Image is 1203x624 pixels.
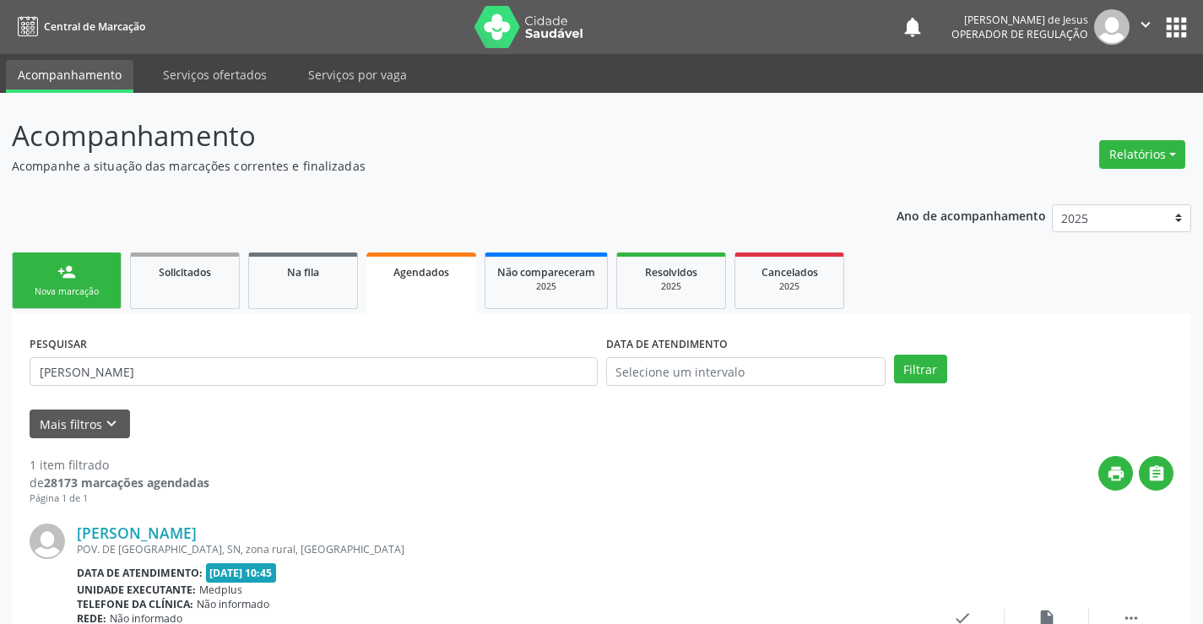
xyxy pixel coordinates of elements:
a: [PERSON_NAME] [77,524,197,542]
a: Serviços por vaga [296,60,419,90]
a: Serviços ofertados [151,60,279,90]
span: Solicitados [159,265,211,279]
button:  [1139,456,1173,491]
strong: 28173 marcações agendadas [44,475,209,491]
div: 2025 [497,280,595,293]
span: Operador de regulação [951,27,1088,41]
div: POV. DE [GEOGRAPHIC_DATA], SN, zona rural, [GEOGRAPHIC_DATA] [77,542,920,556]
b: Telefone da clínica: [77,597,193,611]
i:  [1147,464,1166,483]
span: Agendados [393,265,449,279]
div: Nova marcação [24,285,109,298]
button: print [1098,456,1133,491]
b: Data de atendimento: [77,566,203,580]
span: Medplus [199,583,242,597]
p: Acompanhamento [12,115,837,157]
input: Selecione um intervalo [606,357,886,386]
span: Na fila [287,265,319,279]
button: Filtrar [894,355,947,383]
a: Acompanhamento [6,60,133,93]
span: Não informado [197,597,269,611]
div: person_add [57,263,76,281]
img: img [1094,9,1130,45]
input: Nome, CNS [30,357,598,386]
div: de [30,474,209,491]
i:  [1136,15,1155,34]
p: Ano de acompanhamento [897,204,1046,225]
i: keyboard_arrow_down [102,415,121,433]
label: DATA DE ATENDIMENTO [606,331,728,357]
button: Mais filtroskeyboard_arrow_down [30,410,130,439]
div: 2025 [747,280,832,293]
button: apps [1162,13,1191,42]
img: img [30,524,65,559]
div: [PERSON_NAME] de Jesus [951,13,1088,27]
label: PESQUISAR [30,331,87,357]
span: Não compareceram [497,265,595,279]
span: [DATE] 10:45 [206,563,277,583]
button: Relatórios [1099,140,1185,169]
span: Resolvidos [645,265,697,279]
span: Cancelados [761,265,818,279]
button: notifications [901,15,924,39]
div: Página 1 de 1 [30,491,209,506]
div: 2025 [629,280,713,293]
div: 1 item filtrado [30,456,209,474]
p: Acompanhe a situação das marcações correntes e finalizadas [12,157,837,175]
a: Central de Marcação [12,13,145,41]
span: Central de Marcação [44,19,145,34]
b: Unidade executante: [77,583,196,597]
button:  [1130,9,1162,45]
i: print [1107,464,1125,483]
